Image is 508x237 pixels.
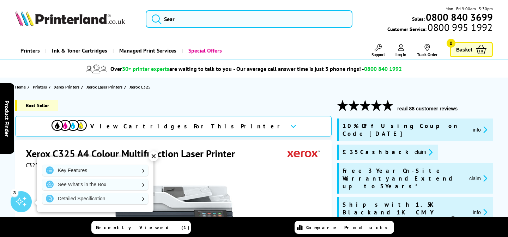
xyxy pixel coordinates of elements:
span: Home [15,83,26,91]
a: Basket 0 [450,42,493,57]
a: Home [15,83,28,91]
a: Xerox Laser Printers [86,83,124,91]
a: Key Features [42,165,148,176]
button: promo-description [467,174,489,182]
a: Ink & Toner Cartridges [45,42,113,60]
span: Mon - Fri 9:00am - 5:30pm [446,5,493,12]
span: 0800 995 1992 [427,24,492,31]
span: View Cartridges For This Printer [90,122,284,130]
span: Customer Service: [387,24,492,32]
input: Sear [146,10,352,28]
span: 0800 840 1992 [364,65,402,72]
span: - Our average call answer time is just 3 phone rings! - [233,65,402,72]
span: Ink & Toner Cartridges [52,42,107,60]
span: 0 [447,39,455,48]
a: Printerland Logo [15,11,137,28]
span: Sales: [412,16,425,22]
a: Xerox Printers [54,83,81,91]
h1: Xerox C325 A4 Colour Multifunction Laser Printer [26,147,242,160]
img: Xerox [288,147,320,160]
a: Special Offers [182,42,227,60]
span: Best Seller [15,100,58,111]
div: ✕ [149,151,158,161]
span: 10% Off Using Coupon Code [DATE] [343,122,467,138]
span: Recently Viewed (1) [96,224,190,231]
a: Support [371,44,385,57]
span: Over are waiting to talk to you [110,65,232,72]
a: Xerox C325 [129,83,152,91]
div: 3 [11,189,18,196]
a: Detailed Specification [42,193,148,204]
a: Printers [15,42,45,60]
a: Managed Print Services [113,42,182,60]
span: Xerox Printers [54,83,79,91]
span: Ships with 1.5K Black and 1K CMY Toner Cartridges* [343,201,467,224]
span: Printers [33,83,47,91]
button: promo-description [471,208,489,216]
span: Compare Products [306,224,392,231]
a: Recently Viewed (1) [91,221,191,234]
span: 30+ printer experts [122,65,169,72]
button: promo-description [412,148,435,156]
b: 0800 840 3699 [426,11,493,24]
button: promo-description [471,126,489,134]
a: Compare Products [295,221,394,234]
span: Free 3 Year On-Site Warranty and Extend up to 5 Years* [343,167,464,190]
span: Basket [456,45,472,54]
a: 0800 840 3699 [425,14,493,20]
span: Product Finder [4,101,11,137]
span: Log In [395,52,406,57]
a: Track Order [417,44,437,57]
span: Xerox C325 [129,83,151,91]
span: C325V_DNI [26,162,53,169]
img: Printerland Logo [15,11,125,26]
span: Support [371,52,385,57]
a: See What's in the Box [42,179,148,190]
a: Printers [33,83,49,91]
span: £35 Cashback [343,148,409,156]
img: View Cartridges [52,120,87,131]
span: Xerox Laser Printers [86,83,122,91]
button: read 88 customer reviews [395,105,460,112]
a: Log In [395,44,406,57]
